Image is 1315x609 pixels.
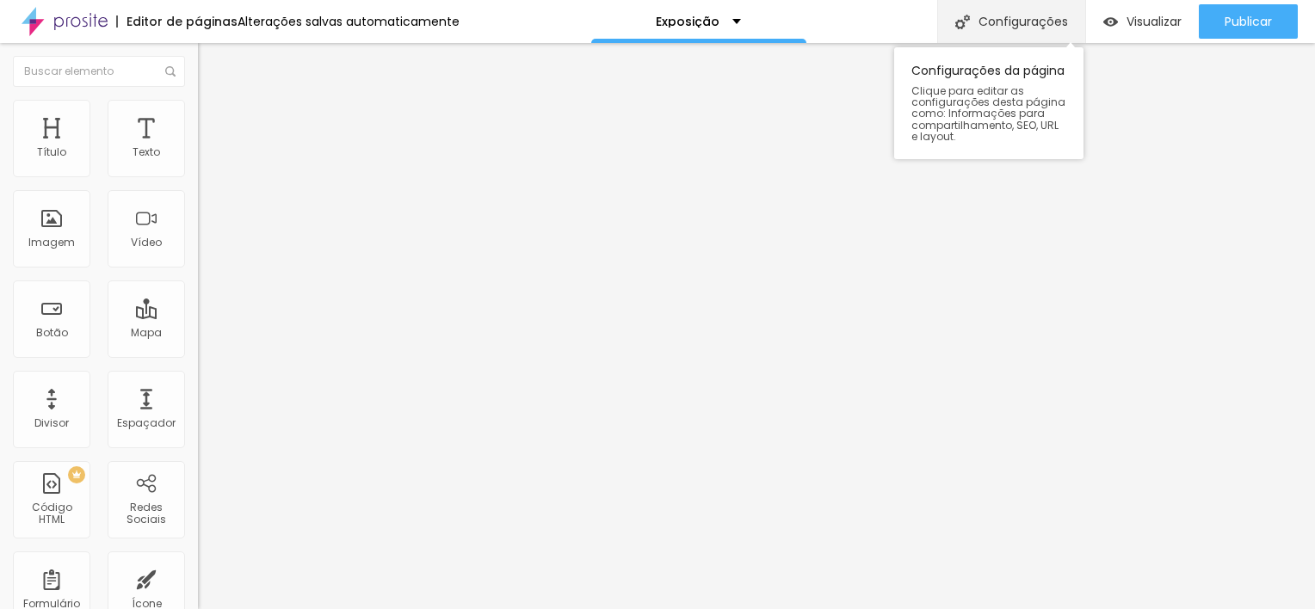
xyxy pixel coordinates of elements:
[36,327,68,339] div: Botão
[13,56,185,87] input: Buscar elemento
[1225,15,1272,28] span: Publicar
[165,66,176,77] img: Icone
[34,417,69,429] div: Divisor
[131,237,162,249] div: Vídeo
[112,501,180,526] div: Redes Sociais
[131,327,162,339] div: Mapa
[17,501,85,526] div: Código HTML
[28,237,75,249] div: Imagem
[117,417,176,429] div: Espaçador
[238,15,460,28] div: Alterações salvas automaticamente
[955,15,970,29] img: Icone
[911,85,1066,142] span: Clique para editar as configurações desta página como: Informações para compartilhamento, SEO, UR...
[894,47,1083,159] div: Configurações da página
[1199,4,1298,39] button: Publicar
[1127,15,1182,28] span: Visualizar
[133,146,160,158] div: Texto
[1086,4,1199,39] button: Visualizar
[198,43,1315,609] iframe: Editor
[116,15,238,28] div: Editor de páginas
[1103,15,1118,29] img: view-1.svg
[656,15,719,28] p: Exposição
[37,146,66,158] div: Título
